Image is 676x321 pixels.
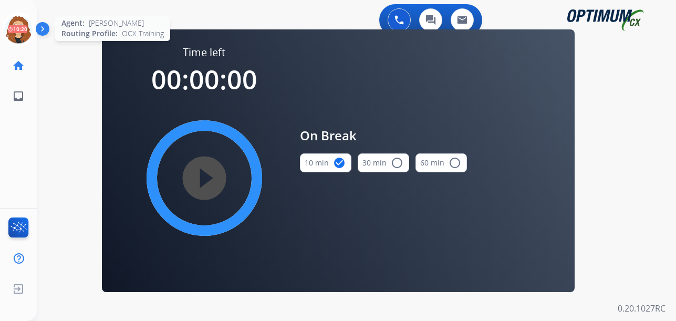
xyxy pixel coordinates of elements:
span: Time left [183,45,225,60]
mat-icon: home [12,59,25,72]
p: 0.20.1027RC [618,302,665,315]
span: 00:00:00 [151,61,257,97]
button: 10 min [300,153,351,172]
mat-icon: inbox [12,90,25,102]
span: Agent: [61,18,85,28]
mat-icon: play_circle_filled [198,172,211,184]
mat-icon: check_circle [333,157,346,169]
button: 60 min [415,153,467,172]
mat-icon: radio_button_unchecked [449,157,461,169]
span: OCX Training [122,28,164,39]
button: 30 min [358,153,409,172]
span: On Break [300,126,467,145]
mat-icon: radio_button_unchecked [391,157,403,169]
span: Routing Profile: [61,28,118,39]
span: [PERSON_NAME] [89,18,144,28]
